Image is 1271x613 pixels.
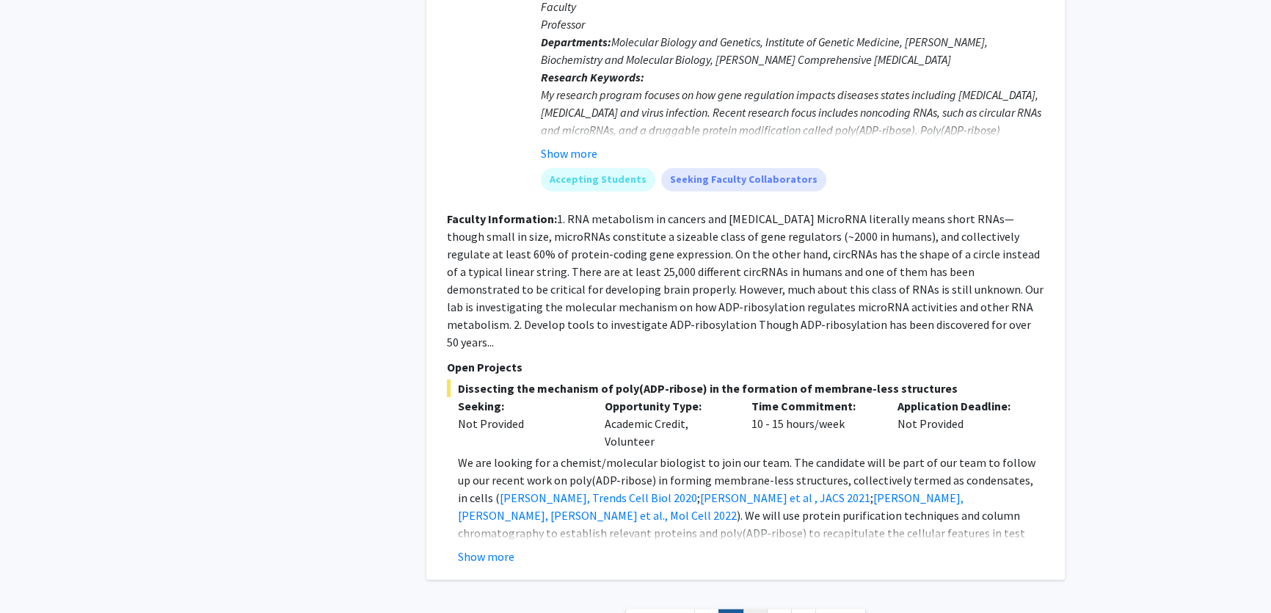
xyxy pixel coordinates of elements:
p: Time Commitment: [751,397,876,415]
span: Molecular Biology and Genetics, Institute of Genetic Medicine, [PERSON_NAME], Biochemistry and Mo... [541,35,988,67]
b: Departments: [541,35,611,49]
span: Dissecting the mechanism of poly(ADP-ribose) in the formation of membrane-less structures [447,380,1044,397]
div: Academic Credit, Volunteer [594,397,740,450]
p: Open Projects [447,358,1044,376]
a: [PERSON_NAME] et al , JACS 2021 [700,490,870,505]
b: Research Keywords: [541,70,644,84]
div: My research program focuses on how gene regulation impacts diseases states including [MEDICAL_DAT... [541,86,1044,244]
iframe: Chat [11,547,62,602]
fg-read-more: 1. RNA metabolism in cancers and [MEDICAL_DATA] MicroRNA literally means short RNAs—though small ... [447,211,1044,349]
b: Faculty Information: [447,211,557,226]
p: Professor [541,15,1044,33]
a: [PERSON_NAME], [PERSON_NAME], [PERSON_NAME] et al., Mol Cell 2022 [458,490,964,523]
button: Show more [541,145,597,162]
mat-chip: Accepting Students [541,168,655,192]
p: Seeking: [458,397,583,415]
div: Not Provided [886,397,1033,450]
div: 10 - 15 hours/week [740,397,887,450]
a: [PERSON_NAME], Trends Cell Biol 2020 [500,490,697,505]
p: We are looking for a chemist/molecular biologist to join our team. The candidate will be part of ... [458,454,1044,577]
p: Opportunity Type: [605,397,729,415]
button: Show more [458,548,514,565]
div: Not Provided [458,415,583,432]
p: Application Deadline: [897,397,1022,415]
mat-chip: Seeking Faculty Collaborators [661,168,826,192]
